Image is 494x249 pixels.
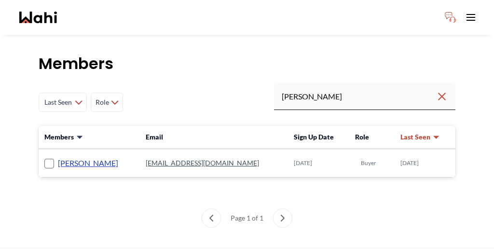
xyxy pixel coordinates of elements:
[95,94,109,111] span: Role
[202,208,221,228] button: previous page
[39,208,455,228] nav: Members List pagination
[43,94,73,111] span: Last Seen
[436,88,448,105] button: Clear search
[294,133,334,141] span: Sign Up Date
[361,159,376,167] span: Buyer
[19,12,57,23] a: Wahi homepage
[355,133,369,141] span: Role
[58,157,118,169] a: [PERSON_NAME]
[461,8,480,27] button: Toggle open navigation menu
[395,149,455,178] td: [DATE]
[227,208,267,228] div: Page 1 of 1
[39,54,455,73] h1: Members
[44,132,83,142] button: Members
[400,132,440,142] button: Last Seen
[288,149,349,178] td: [DATE]
[282,88,436,105] input: Search input
[273,208,292,228] button: next page
[146,133,163,141] span: Email
[44,132,74,142] span: Members
[400,132,430,142] span: Last Seen
[146,159,259,167] a: [EMAIL_ADDRESS][DOMAIN_NAME]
